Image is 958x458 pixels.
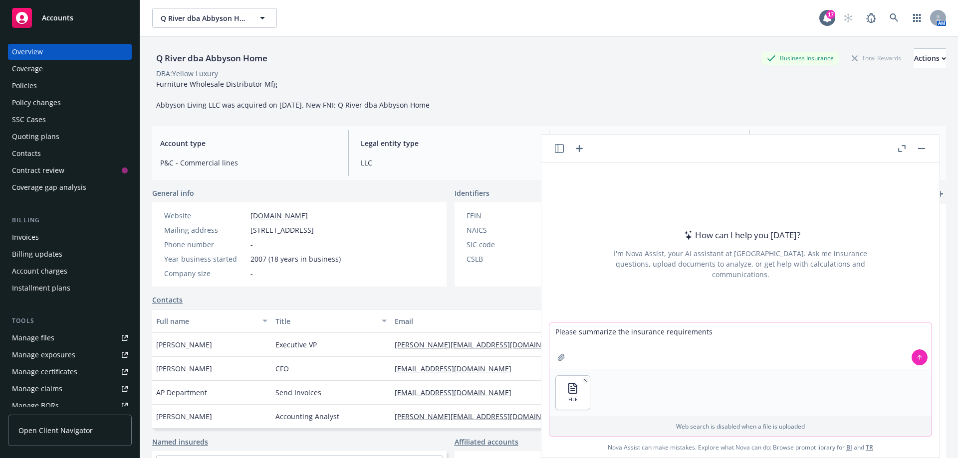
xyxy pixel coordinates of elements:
div: I'm Nova Assist, your AI assistant at [GEOGRAPHIC_DATA]. Ask me insurance questions, upload docum... [600,248,881,280]
div: Manage claims [12,381,62,397]
div: Total Rewards [847,52,906,64]
div: DBA: Yellow Luxury [156,68,218,79]
span: [STREET_ADDRESS] [250,225,314,235]
div: Mailing address [164,225,246,235]
span: Identifiers [455,188,489,198]
button: Email [391,309,589,333]
span: Accounts [42,14,73,22]
span: P&C - Commercial lines [160,157,336,168]
span: - [250,268,253,279]
div: Invoices [12,229,39,245]
span: CFO [275,363,289,374]
div: Manage files [12,330,54,346]
a: Named insureds [152,437,208,447]
div: Manage BORs [12,398,59,414]
span: Nova Assist can make mistakes. Explore what Nova can do: Browse prompt library for and [545,437,936,458]
span: Manage exposures [8,347,132,363]
a: Manage BORs [8,398,132,414]
a: add [934,188,946,200]
a: Contacts [8,146,132,161]
div: Company size [164,268,246,279]
button: Title [271,309,391,333]
div: Year business started [164,254,246,264]
span: General info [152,188,194,198]
button: Q River dba Abbyson Home [152,8,277,28]
a: Report a Bug [861,8,881,28]
button: FILE [556,376,590,410]
span: Legal entity type [361,138,537,149]
div: How can I help you [DATE]? [681,229,800,242]
span: Executive VP [275,339,317,350]
div: Installment plans [12,280,70,296]
a: Affiliated accounts [455,437,518,447]
div: NAICS [467,225,549,235]
span: [PERSON_NAME] [156,339,212,350]
div: Policy changes [12,95,61,111]
span: [PERSON_NAME] [156,411,212,422]
a: Manage claims [8,381,132,397]
a: TR [866,443,873,452]
span: Q River dba Abbyson Home [161,13,247,23]
span: [PERSON_NAME] [156,363,212,374]
div: Actions [914,49,946,68]
a: [EMAIL_ADDRESS][DOMAIN_NAME] [395,364,519,373]
a: Manage certificates [8,364,132,380]
span: Furniture Wholesale Distributor Mfg Abbyson Living LLC was acquired on [DATE]. New FNI: Q River d... [156,79,430,110]
span: FILE [568,396,578,403]
a: Quoting plans [8,129,132,145]
a: Contacts [152,295,183,305]
a: Coverage [8,61,132,77]
a: Installment plans [8,280,132,296]
div: Business Insurance [762,52,839,64]
span: 2007 (18 years in business) [250,254,341,264]
a: Account charges [8,263,132,279]
button: Full name [152,309,271,333]
a: Accounts [8,4,132,32]
a: Manage files [8,330,132,346]
a: Contract review [8,162,132,178]
p: Web search is disabled when a file is uploaded [555,422,926,431]
a: Billing updates [8,246,132,262]
a: Search [884,8,904,28]
a: [PERSON_NAME][EMAIL_ADDRESS][DOMAIN_NAME] [395,412,575,421]
div: Manage exposures [12,347,75,363]
div: Website [164,210,246,221]
div: Manage certificates [12,364,77,380]
a: SSC Cases [8,112,132,128]
div: Coverage gap analysis [12,179,86,195]
a: Switch app [907,8,927,28]
div: Billing [8,215,132,225]
div: Coverage [12,61,43,77]
div: Overview [12,44,43,60]
div: Email [395,316,574,326]
div: 17 [826,10,835,19]
span: AP Department [156,387,207,398]
div: Tools [8,316,132,326]
div: Billing updates [12,246,62,262]
textarea: Please summarize the insurance requirements [549,322,932,369]
a: Coverage gap analysis [8,179,132,195]
div: Full name [156,316,256,326]
div: Quoting plans [12,129,59,145]
div: Phone number [164,239,246,250]
a: BI [846,443,852,452]
div: Policies [12,78,37,94]
div: SSC Cases [12,112,46,128]
button: Actions [914,48,946,68]
div: SIC code [467,239,549,250]
span: Accounting Analyst [275,411,339,422]
span: Open Client Navigator [18,425,93,436]
a: Overview [8,44,132,60]
a: [EMAIL_ADDRESS][DOMAIN_NAME] [395,388,519,397]
a: [PERSON_NAME][EMAIL_ADDRESS][DOMAIN_NAME] [395,340,575,349]
div: Title [275,316,376,326]
div: CSLB [467,254,549,264]
span: LLC [361,157,537,168]
div: Contract review [12,162,64,178]
a: Invoices [8,229,132,245]
div: Contacts [12,146,41,161]
a: Policy changes [8,95,132,111]
span: Account type [160,138,336,149]
div: Account charges [12,263,67,279]
a: Start snowing [838,8,858,28]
